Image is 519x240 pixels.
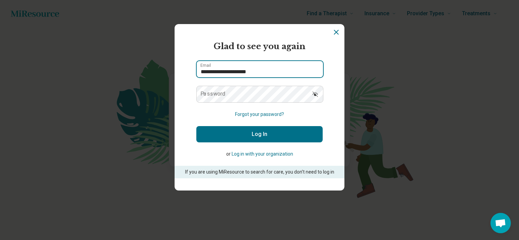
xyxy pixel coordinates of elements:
[200,63,211,67] label: Email
[332,28,340,36] button: Dismiss
[308,86,323,102] button: Show password
[196,151,323,158] p: or
[175,24,344,191] section: Login Dialog
[232,151,293,158] button: Log in with your organization
[196,40,323,53] h2: Glad to see you again
[184,168,335,176] p: If you are using MiResource to search for care, you don’t need to log in
[235,111,284,118] button: Forgot your password?
[196,126,323,142] button: Log In
[200,91,226,97] label: Password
